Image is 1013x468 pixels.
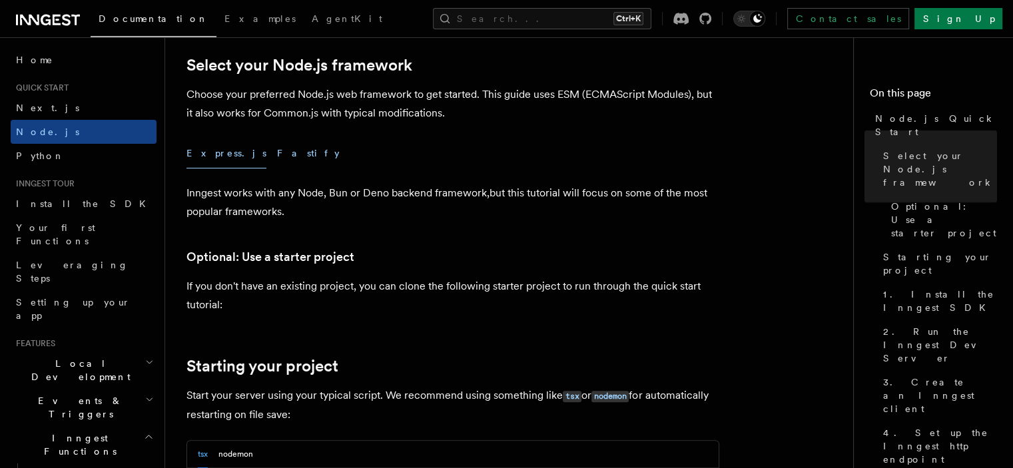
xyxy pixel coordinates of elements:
span: Inngest tour [11,178,75,189]
button: Events & Triggers [11,389,157,426]
a: 1. Install the Inngest SDK [878,282,997,320]
p: Inngest works with any Node, Bun or Deno backend framework,but this tutorial will focus on some o... [186,184,719,221]
span: 1. Install the Inngest SDK [883,288,997,314]
a: Starting your project [186,357,338,375]
a: Documentation [91,4,216,37]
span: Events & Triggers [11,394,145,421]
span: 3. Create an Inngest client [883,375,997,415]
span: Node.js [16,126,79,137]
button: Express.js [186,138,266,168]
a: Optional: Use a starter project [186,248,354,266]
p: Start your server using your typical script. We recommend using something like or for automatical... [186,386,719,424]
span: Local Development [11,357,145,383]
code: nodemon [591,391,629,402]
a: tsx [563,389,581,401]
h4: On this page [870,85,997,107]
button: Fastify [277,138,340,168]
span: Next.js [16,103,79,113]
a: Node.js [11,120,157,144]
button: Search...Ctrl+K [433,8,651,29]
p: Choose your preferred Node.js web framework to get started. This guide uses ESM (ECMAScript Modul... [186,85,719,122]
span: Install the SDK [16,198,154,209]
a: Select your Node.js framework [186,56,412,75]
span: Node.js Quick Start [875,112,997,138]
button: Inngest Functions [11,426,157,463]
span: Optional: Use a starter project [891,200,997,240]
span: 2. Run the Inngest Dev Server [883,325,997,365]
button: nodemon [218,441,253,468]
a: Install the SDK [11,192,157,216]
a: 2. Run the Inngest Dev Server [878,320,997,370]
a: Next.js [11,96,157,120]
span: Python [16,150,65,161]
a: AgentKit [304,4,390,36]
p: If you don't have an existing project, you can clone the following starter project to run through... [186,277,719,314]
span: Features [11,338,55,349]
a: nodemon [591,389,629,401]
a: Examples [216,4,304,36]
a: Contact sales [787,8,909,29]
button: tsx [198,441,208,468]
a: Your first Functions [11,216,157,253]
a: Starting your project [878,245,997,282]
a: Setting up your app [11,290,157,328]
span: Starting your project [883,250,997,277]
span: Your first Functions [16,222,95,246]
a: 3. Create an Inngest client [878,370,997,421]
a: Leveraging Steps [11,253,157,290]
span: Leveraging Steps [16,260,129,284]
span: AgentKit [312,13,382,24]
a: Python [11,144,157,168]
button: Local Development [11,351,157,389]
span: Inngest Functions [11,431,144,458]
span: Quick start [11,83,69,93]
a: Select your Node.js framework [878,144,997,194]
span: Documentation [99,13,208,24]
span: Home [16,53,53,67]
span: 4. Set up the Inngest http endpoint [883,426,997,466]
span: Select your Node.js framework [883,149,997,189]
span: Setting up your app [16,297,131,321]
kbd: Ctrl+K [613,12,643,25]
a: Sign Up [914,8,1002,29]
span: Examples [224,13,296,24]
button: Toggle dark mode [733,11,765,27]
a: Node.js Quick Start [870,107,997,144]
a: Optional: Use a starter project [886,194,997,245]
a: Home [11,48,157,72]
code: tsx [563,391,581,402]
